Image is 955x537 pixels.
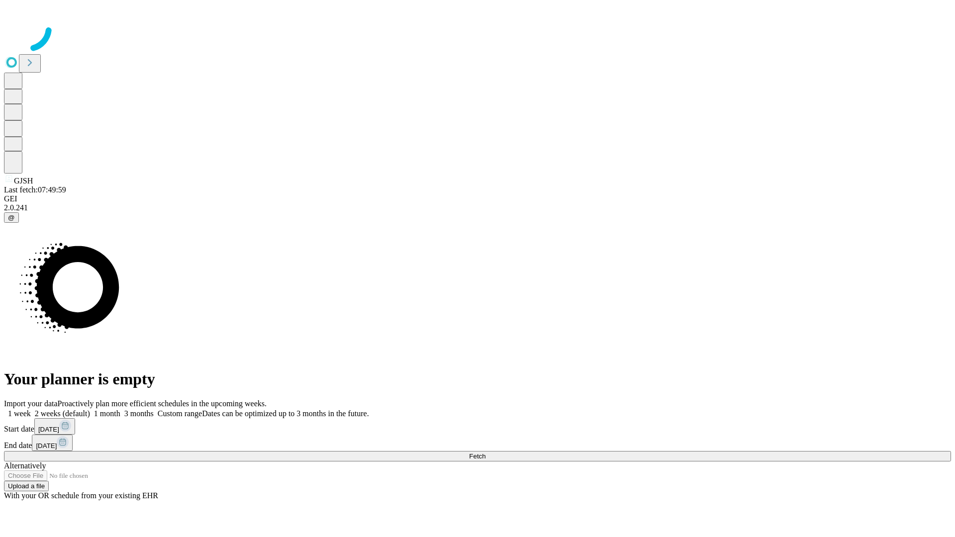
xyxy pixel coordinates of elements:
[35,409,90,418] span: 2 weeks (default)
[8,214,15,221] span: @
[4,491,158,500] span: With your OR schedule from your existing EHR
[4,194,951,203] div: GEI
[4,185,66,194] span: Last fetch: 07:49:59
[4,399,58,408] span: Import your data
[14,177,33,185] span: GJSH
[158,409,202,418] span: Custom range
[36,442,57,449] span: [DATE]
[4,481,49,491] button: Upload a file
[38,426,59,433] span: [DATE]
[58,399,267,408] span: Proactively plan more efficient schedules in the upcoming weeks.
[32,435,73,451] button: [DATE]
[4,451,951,461] button: Fetch
[469,452,485,460] span: Fetch
[94,409,120,418] span: 1 month
[34,418,75,435] button: [DATE]
[4,370,951,388] h1: Your planner is empty
[124,409,154,418] span: 3 months
[8,409,31,418] span: 1 week
[4,435,951,451] div: End date
[4,212,19,223] button: @
[4,418,951,435] div: Start date
[202,409,369,418] span: Dates can be optimized up to 3 months in the future.
[4,203,951,212] div: 2.0.241
[4,461,46,470] span: Alternatively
